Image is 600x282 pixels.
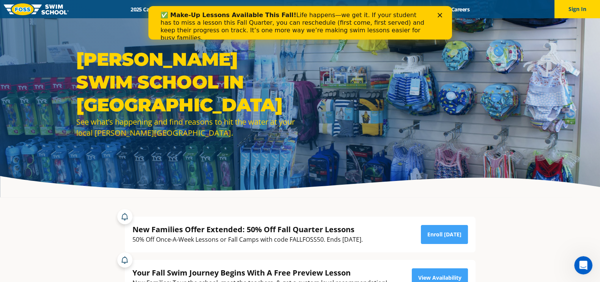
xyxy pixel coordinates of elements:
[132,224,363,234] div: New Families Offer Extended: 50% Off Fall Quarter Lessons
[76,116,296,138] div: See what’s happening and find reasons to hit the water at your local [PERSON_NAME][GEOGRAPHIC_DATA].
[132,268,387,278] div: Your Fall Swim Journey Begins With A Free Preview Lesson
[421,225,468,244] a: Enroll [DATE]
[203,6,270,13] a: Swim Path® Program
[12,5,279,36] div: Life happens—we get it. If your student has to miss a lesson this Fall Quarter, you can reschedul...
[289,7,297,11] div: Close
[420,6,444,13] a: Blog
[132,234,363,245] div: 50% Off Once-A-Week Lessons or Fall Camps with code FALLFOSS50. Ends [DATE].
[574,256,592,274] iframe: Intercom live chat
[444,6,476,13] a: Careers
[124,6,172,13] a: 2025 Calendar
[12,5,148,13] b: ✅ Make-Up Lessons Available This Fall!
[4,3,69,15] img: FOSS Swim School Logo
[148,6,452,40] iframe: Intercom live chat banner
[340,6,421,13] a: Swim Like [PERSON_NAME]
[270,6,340,13] a: About [PERSON_NAME]
[76,48,296,116] h1: [PERSON_NAME] Swim School in [GEOGRAPHIC_DATA]
[172,6,203,13] a: Schools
